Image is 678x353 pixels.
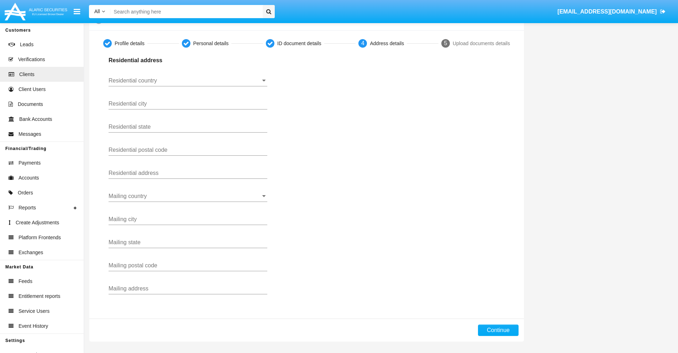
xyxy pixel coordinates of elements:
[361,40,364,46] span: 4
[19,71,35,78] span: Clients
[19,307,49,315] span: Service Users
[19,204,36,212] span: Reports
[193,40,229,47] div: Personal details
[19,322,48,330] span: Event History
[19,130,41,138] span: Messages
[16,219,59,226] span: Create Adjustments
[453,40,510,47] div: Upload documents details
[19,159,41,167] span: Payments
[19,86,46,93] span: Client Users
[89,8,110,15] a: All
[20,41,33,48] span: Leads
[110,5,260,18] input: Search
[115,40,144,47] div: Profile details
[370,40,404,47] div: Address details
[4,1,68,22] img: Logo image
[19,278,32,285] span: Feeds
[109,56,267,65] p: Residential address
[557,9,657,15] span: [EMAIL_ADDRESS][DOMAIN_NAME]
[478,325,519,336] button: Continue
[18,189,33,197] span: Orders
[444,40,447,46] span: 5
[19,293,61,300] span: Entitlement reports
[277,40,321,47] div: ID document details
[18,101,43,108] span: Documents
[18,56,45,63] span: Verifications
[94,9,100,14] span: All
[19,249,43,256] span: Exchanges
[19,116,52,123] span: Bank Accounts
[554,2,669,22] a: [EMAIL_ADDRESS][DOMAIN_NAME]
[19,234,61,241] span: Platform Frontends
[19,174,39,182] span: Accounts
